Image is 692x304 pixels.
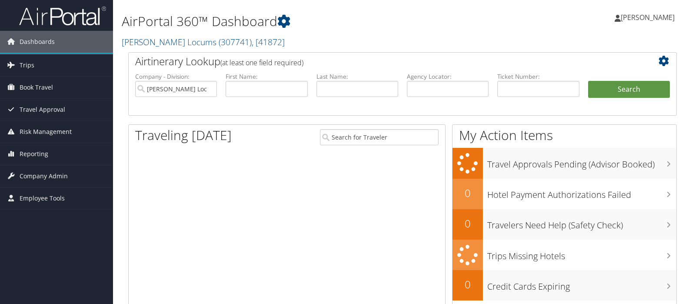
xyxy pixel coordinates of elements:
h1: My Action Items [452,126,676,144]
h2: Airtinerary Lookup [135,54,624,69]
span: (at least one field required) [220,58,303,67]
input: Search for Traveler [320,129,439,145]
span: Company Admin [20,165,68,187]
span: [PERSON_NAME] [621,13,675,22]
a: Travel Approvals Pending (Advisor Booked) [452,148,676,179]
h2: 0 [452,216,483,231]
span: Dashboards [20,31,55,53]
a: [PERSON_NAME] [615,4,683,30]
h3: Travel Approvals Pending (Advisor Booked) [487,154,676,170]
h3: Travelers Need Help (Safety Check) [487,215,676,231]
span: Risk Management [20,121,72,143]
button: Search [588,81,670,98]
a: [PERSON_NAME] Locums [122,36,285,48]
label: Agency Locator: [407,72,489,81]
h1: Traveling [DATE] [135,126,232,144]
h3: Hotel Payment Authorizations Failed [487,184,676,201]
a: Trips Missing Hotels [452,240,676,271]
span: Book Travel [20,77,53,98]
h1: AirPortal 360™ Dashboard [122,12,496,30]
a: 0Travelers Need Help (Safety Check) [452,209,676,240]
span: ( 307741 ) [219,36,252,48]
label: Company - Division: [135,72,217,81]
h3: Trips Missing Hotels [487,246,676,262]
span: Employee Tools [20,187,65,209]
h2: 0 [452,186,483,200]
h3: Credit Cards Expiring [487,276,676,293]
img: airportal-logo.png [19,6,106,26]
label: Ticket Number: [497,72,579,81]
a: 0Hotel Payment Authorizations Failed [452,179,676,209]
span: Travel Approval [20,99,65,120]
h2: 0 [452,277,483,292]
label: First Name: [226,72,307,81]
span: , [ 41872 ] [252,36,285,48]
label: Last Name: [316,72,398,81]
span: Reporting [20,143,48,165]
a: 0Credit Cards Expiring [452,270,676,301]
span: Trips [20,54,34,76]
